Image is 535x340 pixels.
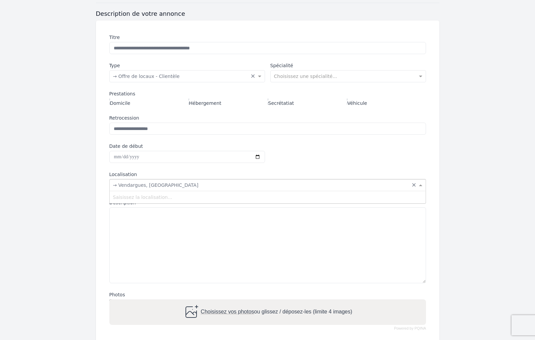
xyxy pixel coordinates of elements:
[109,291,426,298] label: Photos
[109,98,110,105] input: Domicile
[109,171,426,178] label: Localisation
[109,34,426,41] label: Titre
[394,327,426,330] a: Powered by PQINA
[109,191,426,204] ng-dropdown-panel: Options list
[412,182,417,188] span: Clear all
[96,10,439,18] h3: Description de votre annonce
[109,90,426,97] div: Prestations
[268,98,294,107] label: Secrétatiat
[201,309,254,315] span: Choisissez vos photos
[109,115,426,121] label: Retrocession
[189,98,221,107] label: Hébergement
[109,62,265,69] label: Type
[251,73,256,80] span: Clear all
[109,98,130,107] label: Domicile
[347,98,347,105] input: Véhicule
[183,304,352,320] div: ou glissez / déposez-les (limite 4 images)
[270,62,426,69] label: Spécialité
[110,191,426,203] div: Saisissez la localisation...
[347,98,367,107] label: Véhicule
[109,143,265,150] label: Date de début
